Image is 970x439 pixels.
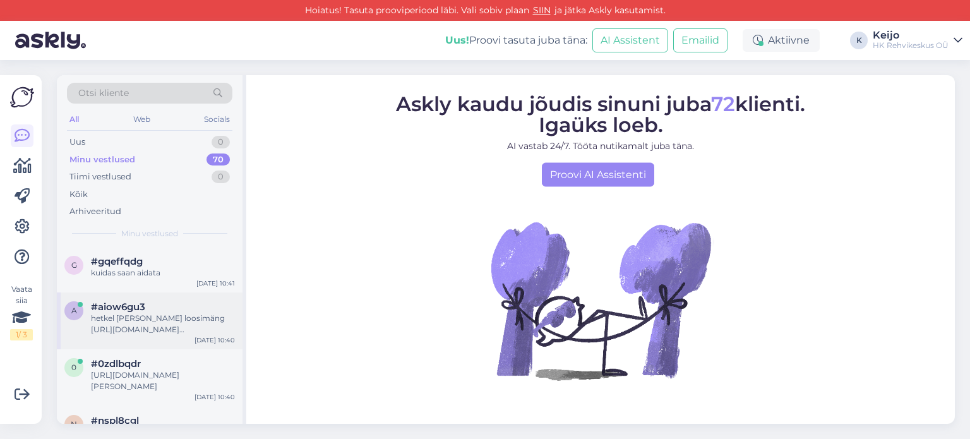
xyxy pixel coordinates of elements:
[592,28,668,52] button: AI Assistent
[10,329,33,340] div: 1 / 3
[212,136,230,148] div: 0
[212,171,230,183] div: 0
[196,279,235,288] div: [DATE] 10:41
[207,153,230,166] div: 70
[445,33,587,48] div: Proovi tasuta juba täna:
[67,111,81,128] div: All
[850,32,868,49] div: K
[91,415,139,426] span: #nspl8cgl
[873,30,962,51] a: KeijoHK Rehvikeskus OÜ
[743,29,820,52] div: Aktiivne
[71,419,77,429] span: n
[91,256,143,267] span: #gqeffqdg
[91,267,235,279] div: kuidas saan aidata
[396,91,805,136] span: Askly kaudu jõudis sinuni juba klienti. Igaüks loeb.
[91,358,141,370] span: #0zdlbqdr
[711,91,735,116] span: 72
[529,4,554,16] a: SIIN
[121,228,178,239] span: Minu vestlused
[195,335,235,345] div: [DATE] 10:40
[542,162,654,186] a: Proovi AI Assistenti
[69,205,121,218] div: Arhiveeritud
[195,392,235,402] div: [DATE] 10:40
[10,85,34,109] img: Askly Logo
[69,188,88,201] div: Kõik
[69,171,131,183] div: Tiimi vestlused
[69,153,135,166] div: Minu vestlused
[673,28,727,52] button: Emailid
[131,111,153,128] div: Web
[71,260,77,270] span: g
[445,34,469,46] b: Uus!
[201,111,232,128] div: Socials
[873,40,949,51] div: HK Rehvikeskus OÜ
[69,136,85,148] div: Uus
[10,284,33,340] div: Vaata siia
[78,87,129,100] span: Otsi kliente
[71,363,76,372] span: 0
[91,370,235,392] div: [URL][DOMAIN_NAME][PERSON_NAME]
[873,30,949,40] div: Keijo
[71,306,77,315] span: a
[396,139,805,152] p: AI vastab 24/7. Tööta nutikamalt juba täna.
[487,186,714,414] img: No Chat active
[91,301,145,313] span: #aiow6gu3
[91,313,235,335] div: hetkel [PERSON_NAME] loosimäng [URL][DOMAIN_NAME][PERSON_NAME]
